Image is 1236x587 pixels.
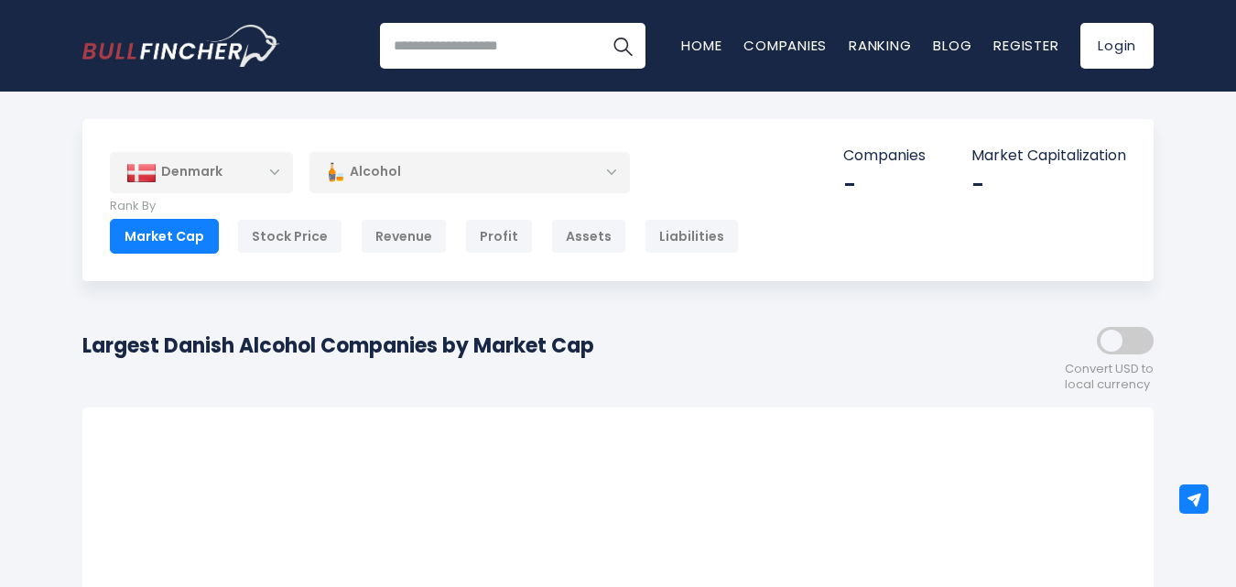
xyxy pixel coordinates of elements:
[237,219,342,254] div: Stock Price
[551,219,626,254] div: Assets
[600,23,645,69] button: Search
[1065,362,1154,393] span: Convert USD to local currency
[361,219,447,254] div: Revenue
[843,170,926,199] div: -
[681,36,721,55] a: Home
[843,147,926,166] p: Companies
[849,36,911,55] a: Ranking
[82,25,280,67] img: Bullfincher logo
[933,36,971,55] a: Blog
[82,25,279,67] a: Go to homepage
[1080,23,1154,69] a: Login
[309,151,630,193] div: Alcohol
[993,36,1058,55] a: Register
[110,199,739,214] p: Rank By
[82,331,594,361] h1: Largest Danish Alcohol Companies by Market Cap
[465,219,533,254] div: Profit
[110,219,219,254] div: Market Cap
[110,152,293,192] div: Denmark
[743,36,827,55] a: Companies
[645,219,739,254] div: Liabilities
[971,170,1126,199] div: -
[971,147,1126,166] p: Market Capitalization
